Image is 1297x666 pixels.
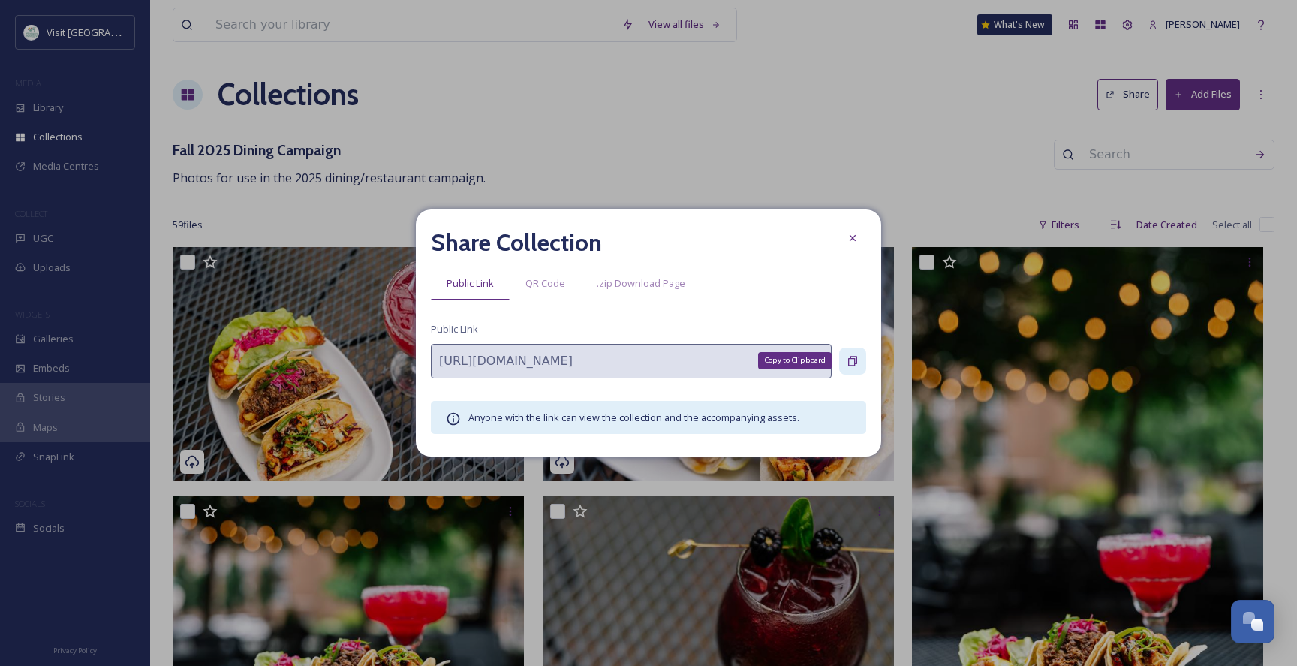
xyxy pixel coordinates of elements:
span: QR Code [525,276,565,291]
span: Public Link [431,322,478,336]
div: Copy to Clipboard [758,352,832,369]
button: Open Chat [1231,600,1274,643]
h2: Share Collection [431,225,602,261]
span: Public Link [447,276,494,291]
span: Anyone with the link can view the collection and the accompanying assets. [468,411,799,424]
span: .zip Download Page [597,276,685,291]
